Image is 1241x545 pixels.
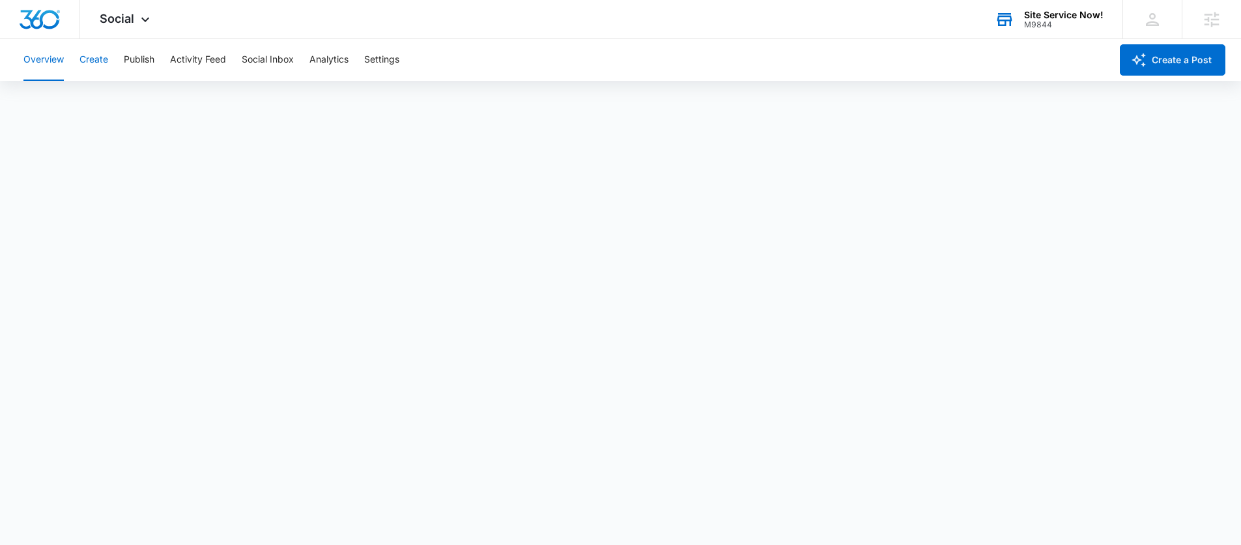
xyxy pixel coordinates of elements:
button: Overview [23,39,64,81]
span: Social [100,12,134,25]
button: Settings [364,39,399,81]
button: Publish [124,39,154,81]
button: Activity Feed [170,39,226,81]
div: account name [1024,10,1104,20]
button: Analytics [309,39,349,81]
button: Create a Post [1120,44,1225,76]
button: Social Inbox [242,39,294,81]
div: account id [1024,20,1104,29]
button: Create [79,39,108,81]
